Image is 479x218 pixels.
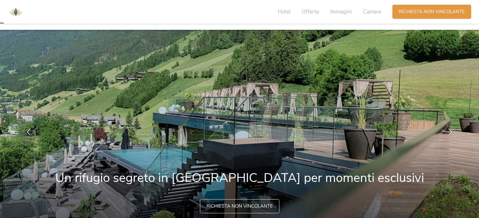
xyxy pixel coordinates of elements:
[6,9,25,14] a: AMONTI & LUNARIS Wellnessresort
[278,8,291,15] span: Hotel
[363,8,381,15] span: Camere
[207,203,273,210] span: Richiesta non vincolante
[399,8,465,15] span: Richiesta non vincolante
[302,8,319,15] span: Offerte
[6,3,25,21] img: AMONTI & LUNARIS Wellnessresort
[330,8,352,15] span: Immagini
